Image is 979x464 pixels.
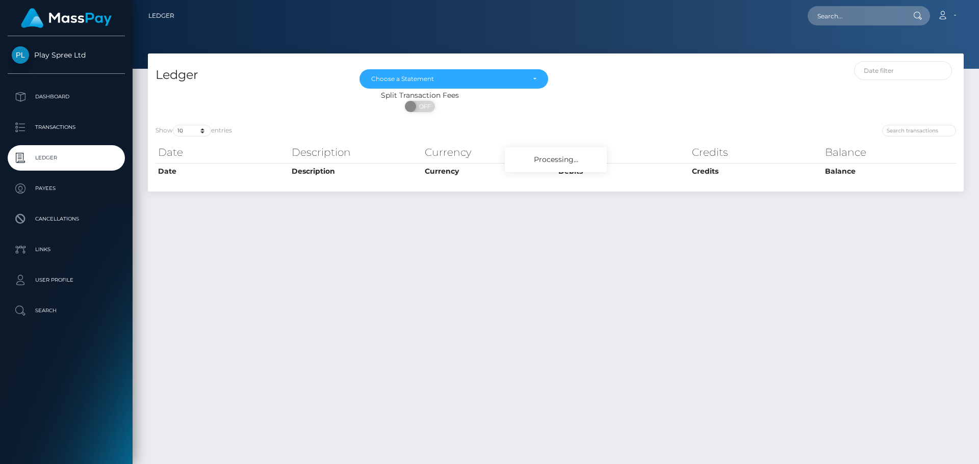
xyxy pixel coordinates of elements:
[556,142,689,162] th: Debits
[8,84,125,110] a: Dashboard
[12,272,121,288] p: User Profile
[410,101,436,112] span: OFF
[12,46,29,64] img: Play Spree Ltd
[359,69,548,89] button: Choose a Statement
[422,163,556,179] th: Currency
[8,298,125,323] a: Search
[854,61,952,80] input: Date filter
[289,142,423,162] th: Description
[12,89,121,104] p: Dashboard
[371,75,525,83] div: Choose a Statement
[156,142,289,162] th: Date
[8,115,125,140] a: Transactions
[822,163,956,179] th: Balance
[822,142,956,162] th: Balance
[12,303,121,318] p: Search
[808,6,904,25] input: Search...
[148,90,692,101] div: Split Transaction Fees
[689,163,823,179] th: Credits
[289,163,423,179] th: Description
[12,181,121,196] p: Payees
[12,150,121,166] p: Ledger
[8,176,125,201] a: Payees
[8,145,125,171] a: Ledger
[8,50,125,60] span: Play Spree Ltd
[689,142,823,162] th: Credits
[556,163,689,179] th: Debits
[12,120,121,135] p: Transactions
[12,242,121,257] p: Links
[156,66,344,84] h4: Ledger
[8,237,125,262] a: Links
[882,125,956,137] input: Search transactions
[505,147,607,172] div: Processing...
[156,163,289,179] th: Date
[156,125,232,137] label: Show entries
[21,8,112,28] img: MassPay Logo
[173,125,211,137] select: Showentries
[12,211,121,227] p: Cancellations
[8,206,125,232] a: Cancellations
[148,5,174,26] a: Ledger
[422,142,556,162] th: Currency
[8,267,125,293] a: User Profile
